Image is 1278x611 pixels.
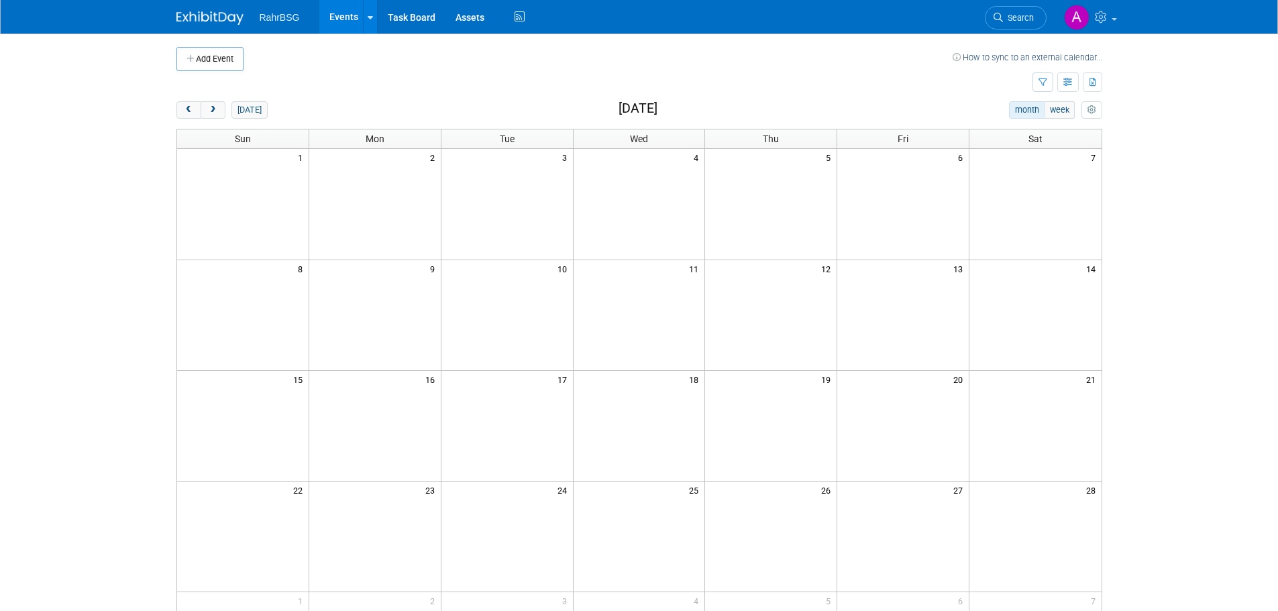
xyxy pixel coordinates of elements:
span: Sun [235,133,251,144]
span: 26 [820,482,837,498]
a: Search [985,6,1047,30]
span: 22 [292,482,309,498]
span: 13 [952,260,969,277]
span: 11 [688,260,704,277]
span: 17 [556,371,573,388]
span: 18 [688,371,704,388]
span: Sat [1028,133,1043,144]
span: 20 [952,371,969,388]
span: 6 [957,149,969,166]
span: 3 [561,149,573,166]
span: 24 [556,482,573,498]
span: 4 [692,149,704,166]
h2: [DATE] [619,101,657,116]
i: Personalize Calendar [1087,106,1096,115]
img: ExhibitDay [176,11,244,25]
span: 2 [429,149,441,166]
span: Thu [763,133,779,144]
a: How to sync to an external calendar... [953,52,1102,62]
span: 14 [1085,260,1102,277]
span: 23 [424,482,441,498]
button: myCustomButton [1081,101,1102,119]
button: week [1044,101,1075,119]
span: 19 [820,371,837,388]
span: 16 [424,371,441,388]
span: Tue [500,133,515,144]
button: next [201,101,225,119]
span: 27 [952,482,969,498]
span: 1 [297,592,309,609]
span: 7 [1089,149,1102,166]
span: Fri [898,133,908,144]
img: Anna-Lisa Brewer [1064,5,1089,30]
span: Search [1003,13,1034,23]
span: 6 [957,592,969,609]
span: 21 [1085,371,1102,388]
span: 8 [297,260,309,277]
span: 28 [1085,482,1102,498]
button: Add Event [176,47,244,71]
span: RahrBSG [260,12,300,23]
span: 10 [556,260,573,277]
span: 4 [692,592,704,609]
span: 5 [824,149,837,166]
span: 12 [820,260,837,277]
span: 2 [429,592,441,609]
span: 7 [1089,592,1102,609]
span: 3 [561,592,573,609]
span: Mon [366,133,384,144]
span: 25 [688,482,704,498]
button: month [1009,101,1045,119]
button: prev [176,101,201,119]
span: 1 [297,149,309,166]
span: 15 [292,371,309,388]
span: Wed [630,133,648,144]
span: 5 [824,592,837,609]
button: [DATE] [231,101,267,119]
span: 9 [429,260,441,277]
